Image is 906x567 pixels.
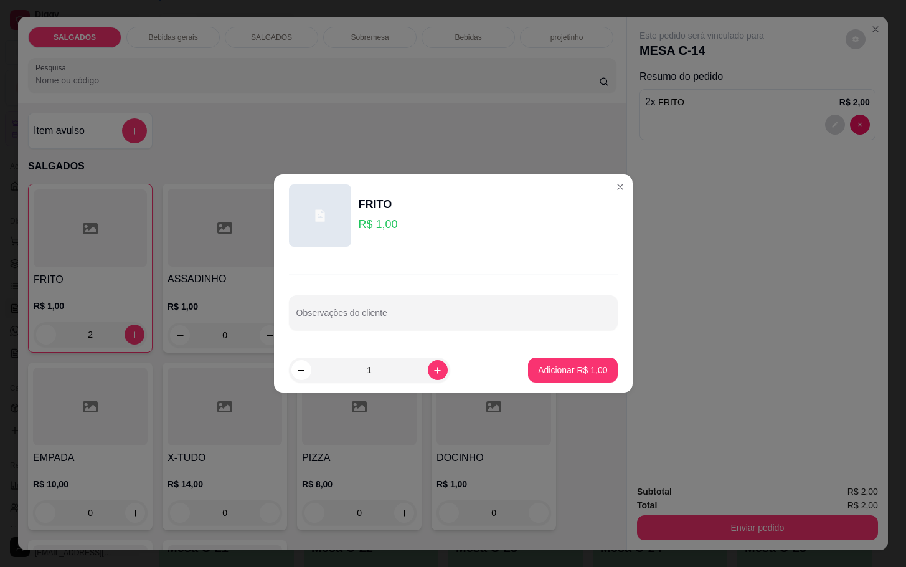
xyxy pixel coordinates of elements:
[528,358,617,383] button: Adicionar R$ 1,00
[291,360,311,380] button: decrease-product-quantity
[610,177,630,197] button: Close
[538,364,607,376] p: Adicionar R$ 1,00
[296,312,610,324] input: Observações do cliente
[428,360,448,380] button: increase-product-quantity
[359,196,398,213] div: FRITO
[359,216,398,233] p: R$ 1,00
